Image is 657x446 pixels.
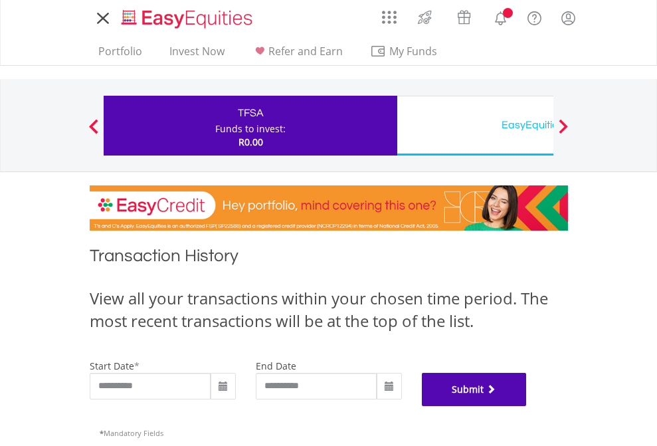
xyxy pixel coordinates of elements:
[256,360,296,372] label: end date
[116,3,258,30] a: Home page
[444,3,484,28] a: Vouchers
[80,126,107,139] button: Previous
[484,3,517,30] a: Notifications
[238,136,263,148] span: R0.00
[414,7,436,28] img: thrive-v2.svg
[551,3,585,33] a: My Profile
[90,244,568,274] h1: Transaction History
[370,43,457,60] span: My Funds
[373,3,405,25] a: AppsGrid
[246,45,348,65] a: Refer and Earn
[422,373,527,406] button: Submit
[90,185,568,231] img: EasyCredit Promotion Banner
[90,360,134,372] label: start date
[453,7,475,28] img: vouchers-v2.svg
[550,126,577,139] button: Next
[517,3,551,30] a: FAQ's and Support
[164,45,230,65] a: Invest Now
[90,287,568,333] div: View all your transactions within your chosen time period. The most recent transactions will be a...
[382,10,397,25] img: grid-menu-icon.svg
[93,45,147,65] a: Portfolio
[100,428,163,438] span: Mandatory Fields
[215,122,286,136] div: Funds to invest:
[268,44,343,58] span: Refer and Earn
[112,104,389,122] div: TFSA
[119,8,258,30] img: EasyEquities_Logo.png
